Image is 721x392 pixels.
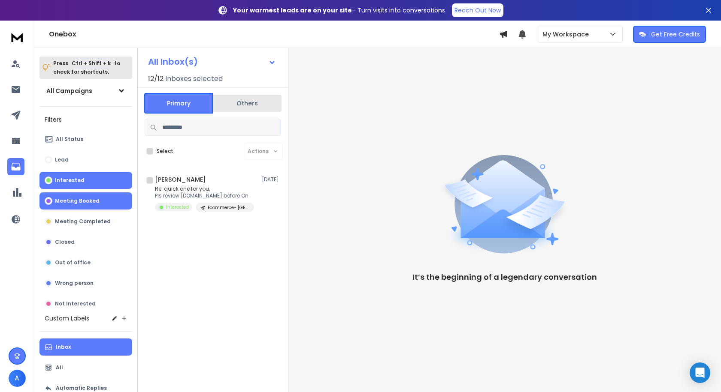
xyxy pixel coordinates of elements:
button: Primary [144,93,213,114]
p: Pls review [DOMAIN_NAME] before On [155,192,254,199]
p: [DATE] [262,176,281,183]
button: A [9,370,26,387]
button: Closed [39,233,132,251]
p: All Status [56,136,83,143]
p: Automatic Replies [56,385,107,392]
p: Get Free Credits [651,30,700,39]
p: Lead [55,156,69,163]
button: Get Free Credits [633,26,706,43]
p: – Turn visits into conversations [233,6,445,15]
button: Interested [39,172,132,189]
p: Not Interested [55,300,96,307]
p: It’s the beginning of a legendary conversation [412,271,597,283]
p: All [56,364,63,371]
p: My Workspace [542,30,592,39]
p: Meeting Completed [55,218,111,225]
span: 12 / 12 [148,74,164,84]
h3: Inboxes selected [165,74,223,84]
button: All Inbox(s) [141,53,283,70]
button: Not Interested [39,295,132,312]
p: Closed [55,239,75,245]
h1: Onebox [49,29,499,39]
button: Lead [39,151,132,168]
button: Meeting Booked [39,192,132,209]
h3: Custom Labels [45,314,89,323]
button: All [39,359,132,376]
div: Open Intercom Messenger [690,362,710,383]
button: All Status [39,131,132,148]
p: Inbox [56,344,71,350]
h1: All Campaigns [46,87,92,95]
button: Inbox [39,338,132,356]
p: Wrong person [55,280,94,287]
img: logo [9,29,26,45]
p: Out of office [55,259,91,266]
h1: All Inbox(s) [148,57,198,66]
p: Reach Out Now [454,6,501,15]
p: Press to check for shortcuts. [53,59,120,76]
p: Re: quick one for you, [155,186,254,192]
button: Others [213,94,282,113]
label: Select [157,148,173,155]
h1: [PERSON_NAME] [155,175,206,184]
h3: Filters [39,114,132,126]
button: Meeting Completed [39,213,132,230]
span: Ctrl + Shift + k [70,58,112,68]
strong: Your warmest leads are on your site [233,6,352,15]
button: All Campaigns [39,82,132,99]
p: Interested [55,177,85,184]
p: Ecommerce- [GEOGRAPHIC_DATA] [208,204,249,211]
button: Wrong person [39,275,132,292]
p: Meeting Booked [55,197,100,204]
a: Reach Out Now [452,3,503,17]
button: Out of office [39,254,132,271]
p: Interested [166,204,189,210]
